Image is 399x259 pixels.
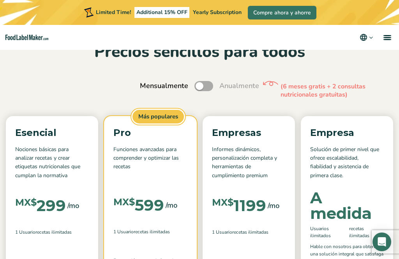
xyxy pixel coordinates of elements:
[113,145,187,180] p: Funciones avanzadas para comprender y optimizar las recetas
[212,145,286,180] p: Informes dinámicos, personalización completa y herramientas de cumplimiento premium
[248,6,316,19] a: Compre ahora y ahorre
[113,197,164,213] div: 599
[373,233,391,251] div: Open Intercom Messenger
[193,9,242,16] span: Yearly Subscription
[212,198,233,207] span: MX$
[15,198,37,207] span: MX$
[212,229,232,236] span: 1 Usuario
[374,25,399,50] a: menu
[219,81,259,91] span: Anualmente
[310,145,384,180] p: Solución de primer nivel que ofrece escalabilidad, fiabilidad y asistencia de primera clase.
[194,81,213,91] label: Toggle
[140,81,188,91] span: Mensualmente
[96,9,131,16] span: Limited Time!
[310,225,349,239] span: Usuarios ilimitados
[35,229,72,236] span: Recetas ilimitadas
[15,145,89,180] p: Nociones básicas para analizar recetas y crear etiquetas nutricionales que cumplan la normativa
[310,125,384,140] p: Empresa
[15,198,66,213] div: 299
[134,7,189,18] span: Additional 15% OFF
[113,125,187,140] p: Pro
[212,125,286,140] p: Empresas
[131,109,185,125] span: Más populares
[113,228,134,235] span: 1 Usuario
[134,228,170,235] span: Recetas ilimitadas
[67,200,79,211] span: /mo
[212,198,266,213] div: 1199
[349,225,384,239] span: Recetas ilimitadas
[268,200,279,211] span: /mo
[15,229,35,236] span: 1 Usuario
[310,190,382,221] div: A medida
[232,229,268,236] span: Recetas ilimitadas
[15,125,89,140] p: Esencial
[281,83,397,99] p: (6 meses gratis + 2 consultas nutricionales gratuitas)
[113,197,135,207] span: MX$
[6,41,393,62] h2: Precios sencillos para todos
[166,200,177,211] span: /mo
